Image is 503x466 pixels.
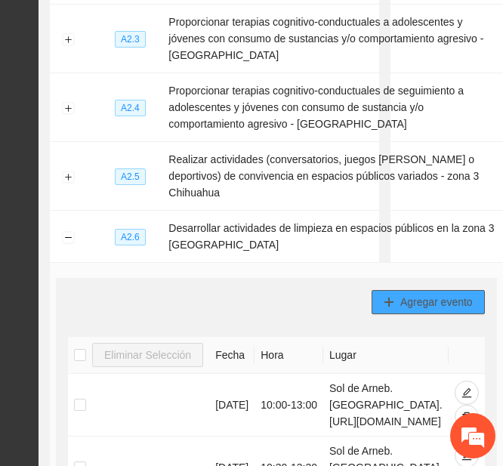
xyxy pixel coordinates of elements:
[62,231,74,243] button: Collapse row
[461,412,472,424] span: delete
[62,171,74,183] button: Expand row
[8,307,288,360] textarea: Escriba su mensaje y pulse “Intro”
[455,405,479,429] button: delete
[372,290,485,314] button: plusAgregar evento
[248,8,284,44] div: Minimizar ventana de chat en vivo
[323,374,449,437] td: Sol de Arneb. [GEOGRAPHIC_DATA]. [URL][DOMAIN_NAME]
[115,31,146,48] span: A2.3
[62,33,74,45] button: Expand row
[115,100,146,116] span: A2.4
[62,102,74,114] button: Expand row
[384,297,394,309] span: plus
[255,337,323,374] th: Hora
[162,211,502,263] td: Desarrollar actividades de limpieza en espacios públicos en la zona 3 [GEOGRAPHIC_DATA]
[92,343,203,367] button: Eliminar Selección
[79,77,254,97] div: Chatee con nosotros ahora
[455,381,479,405] button: edit
[162,5,502,73] td: Proporcionar terapias cognitivo-conductuales a adolescentes y jóvenes con consumo de sustancias y...
[461,387,472,400] span: edit
[255,374,323,437] td: 10:00 - 13:00
[400,294,473,310] span: Agregar evento
[162,142,502,211] td: Realizar actividades (conversatorios, juegos [PERSON_NAME] o deportivos) de convivencia en espaci...
[115,229,146,245] span: A2.6
[115,168,146,185] span: A2.5
[162,73,502,142] td: Proporcionar terapias cognitivo-conductuales de seguimiento a adolescentes y jóvenes con consumo ...
[323,337,449,374] th: Lugar
[88,149,208,301] span: Estamos en línea.
[209,337,255,374] th: Fecha
[209,374,255,437] td: [DATE]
